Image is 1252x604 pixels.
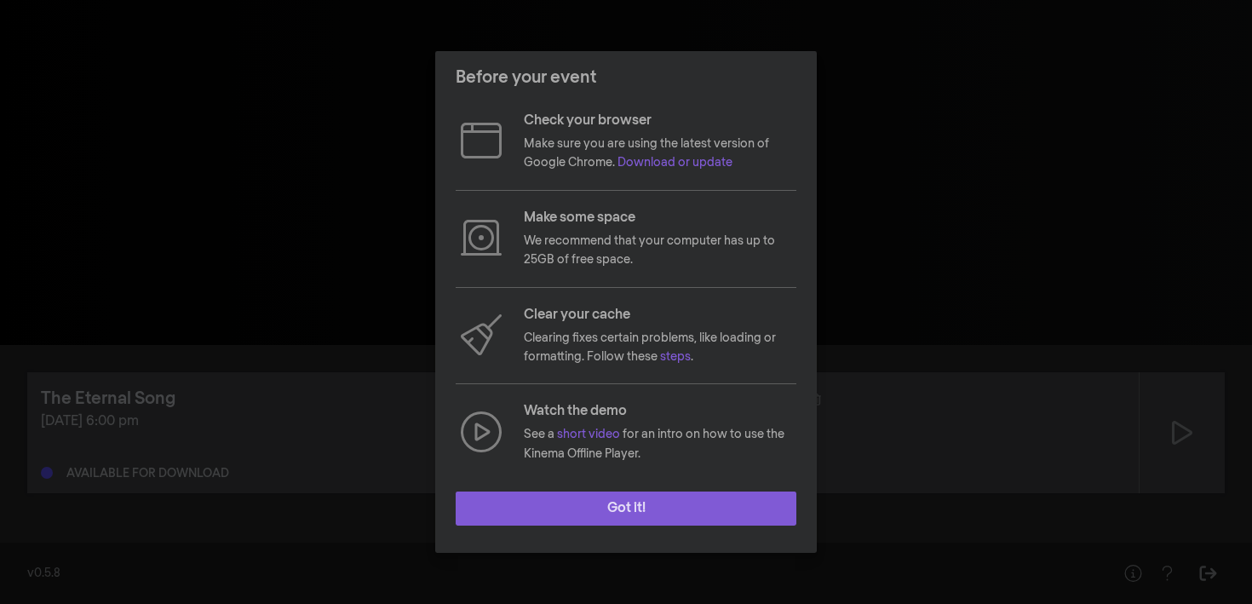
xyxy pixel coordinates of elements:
[524,401,796,422] p: Watch the demo
[524,208,796,228] p: Make some space
[524,329,796,367] p: Clearing fixes certain problems, like loading or formatting. Follow these .
[524,111,796,131] p: Check your browser
[524,135,796,173] p: Make sure you are using the latest version of Google Chrome.
[660,351,691,363] a: steps
[435,51,817,104] header: Before your event
[557,429,620,440] a: short video
[456,492,796,526] button: Got it!
[524,232,796,270] p: We recommend that your computer has up to 25GB of free space.
[524,425,796,463] p: See a for an intro on how to use the Kinema Offline Player.
[617,157,732,169] a: Download or update
[524,305,796,325] p: Clear your cache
